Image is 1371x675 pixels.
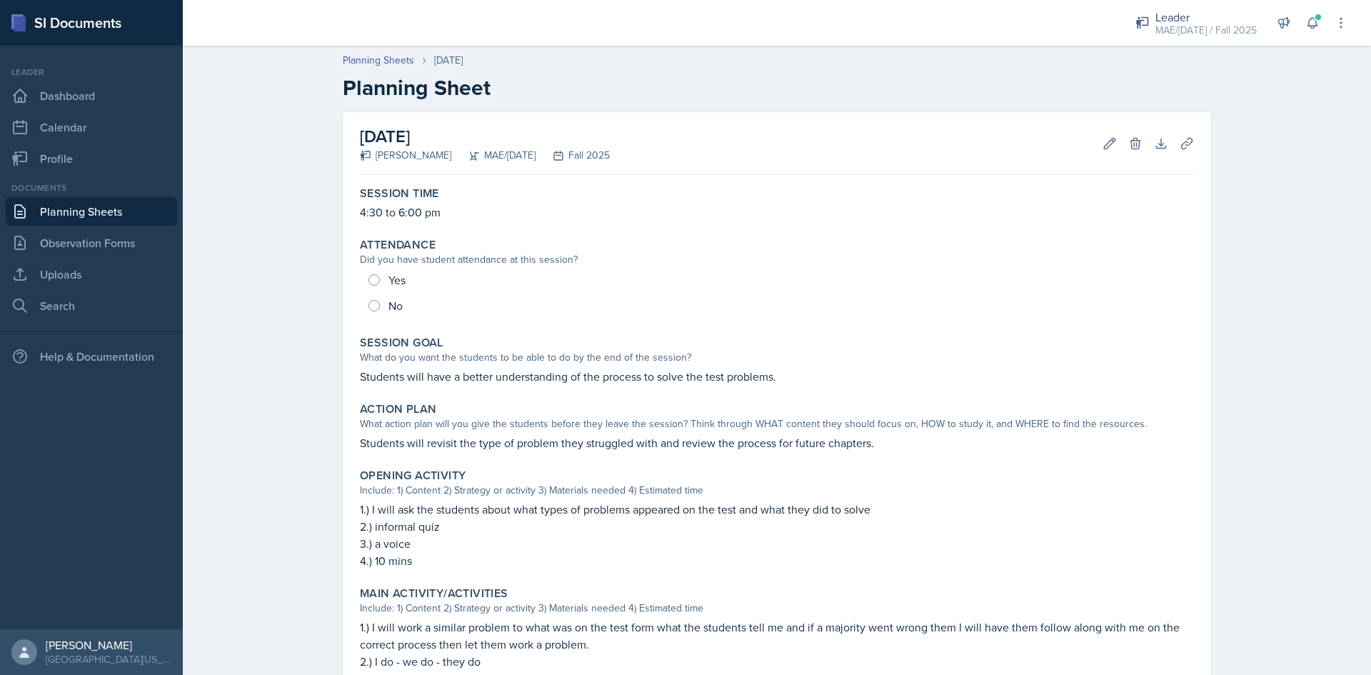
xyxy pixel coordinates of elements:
a: Observation Forms [6,229,177,257]
h2: [DATE] [360,124,610,149]
div: Leader [1155,9,1257,26]
div: MAE/[DATE] / Fall 2025 [1155,23,1257,38]
label: Main Activity/Activities [360,586,508,601]
div: Include: 1) Content 2) Strategy or activity 3) Materials needed 4) Estimated time [360,601,1194,616]
div: Documents [6,181,177,194]
a: Calendar [6,113,177,141]
p: 4:30 to 6:00 pm [360,204,1194,221]
a: Profile [6,144,177,173]
div: [GEOGRAPHIC_DATA][US_STATE] in [GEOGRAPHIC_DATA] [46,652,171,666]
p: 4.) 10 mins [360,552,1194,569]
p: 1.) I will work a similar problem to what was on the test form what the students tell me and if a... [360,619,1194,653]
div: [DATE] [434,53,463,68]
div: [PERSON_NAME] [360,148,451,163]
label: Session Time [360,186,439,201]
p: Students will have a better understanding of the process to solve the test problems. [360,368,1194,385]
label: Attendance [360,238,436,252]
div: MAE/[DATE] [451,148,536,163]
p: 2.) informal quiz [360,518,1194,535]
a: Search [6,291,177,320]
a: Uploads [6,260,177,289]
div: [PERSON_NAME] [46,638,171,652]
div: Leader [6,66,177,79]
h2: Planning Sheet [343,75,1211,101]
div: Help & Documentation [6,342,177,371]
a: Dashboard [6,81,177,110]
a: Planning Sheets [343,53,414,68]
p: 3.) a voice [360,535,1194,552]
div: Fall 2025 [536,148,610,163]
label: Action Plan [360,402,436,416]
div: Did you have student attendance at this session? [360,252,1194,267]
label: Opening Activity [360,469,466,483]
div: Include: 1) Content 2) Strategy or activity 3) Materials needed 4) Estimated time [360,483,1194,498]
label: Session Goal [360,336,443,350]
p: 2.) I do - we do - they do [360,653,1194,670]
div: What action plan will you give the students before they leave the session? Think through WHAT con... [360,416,1194,431]
div: What do you want the students to be able to do by the end of the session? [360,350,1194,365]
p: 1.) I will ask the students about what types of problems appeared on the test and what they did t... [360,501,1194,518]
a: Planning Sheets [6,197,177,226]
p: Students will revisit the type of problem they struggled with and review the process for future c... [360,434,1194,451]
